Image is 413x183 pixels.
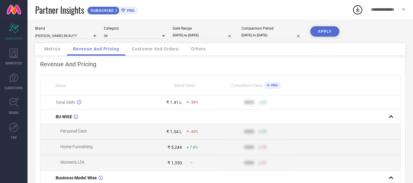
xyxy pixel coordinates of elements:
[244,100,254,105] div: 9999
[310,26,339,37] button: APPLY
[132,46,179,51] span: Customer And Orders
[87,5,138,15] a: SUBSCRIBEPRO
[270,83,278,87] span: PRO
[190,161,193,165] span: —
[5,36,23,41] span: SCORECARDS
[173,32,234,38] input: Select date range
[190,100,198,104] span: -38%
[35,4,84,16] span: Partner Insights
[56,175,97,180] span: Business Model Wise
[168,160,182,165] div: ₹ 1,350
[262,100,266,104] span: 50
[56,100,76,105] span: Total GMV
[104,26,165,31] div: Category
[244,145,254,150] div: 9999
[262,145,266,149] span: 50
[44,46,61,51] span: Metrics
[173,26,234,31] div: Date Range
[166,129,182,134] div: ₹ 1.34 L
[166,100,182,105] div: ₹ 1.41 L
[73,46,119,51] span: Revenue And Pricing
[242,26,303,31] div: Comparison Period
[9,110,19,115] span: TRENDS
[262,161,266,165] span: 50
[56,84,66,88] span: Name
[56,114,72,119] span: BU WISE
[244,129,254,134] div: 9999
[35,26,96,31] div: Brand
[11,135,17,140] span: FWD
[6,61,22,65] span: WORKSPACE
[352,4,363,15] div: Open download list
[242,32,303,38] input: Select comparison period
[190,145,198,149] span: 7.6%
[5,86,23,90] span: SUGGESTIONS
[190,130,198,134] span: -40%
[87,8,115,13] span: SUBSCRIBE
[60,144,93,149] span: Home Furnishing
[262,130,266,134] span: 50
[174,83,194,88] span: Brand Value
[244,160,254,165] div: 9999
[40,60,400,68] div: Revenue And Pricing
[60,129,87,134] span: Personal Care
[60,160,84,165] span: Women's LTA
[231,83,262,88] span: Competitors Value
[191,46,206,51] span: Others
[168,145,182,150] div: ₹ 5,244
[125,8,135,13] span: PRO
